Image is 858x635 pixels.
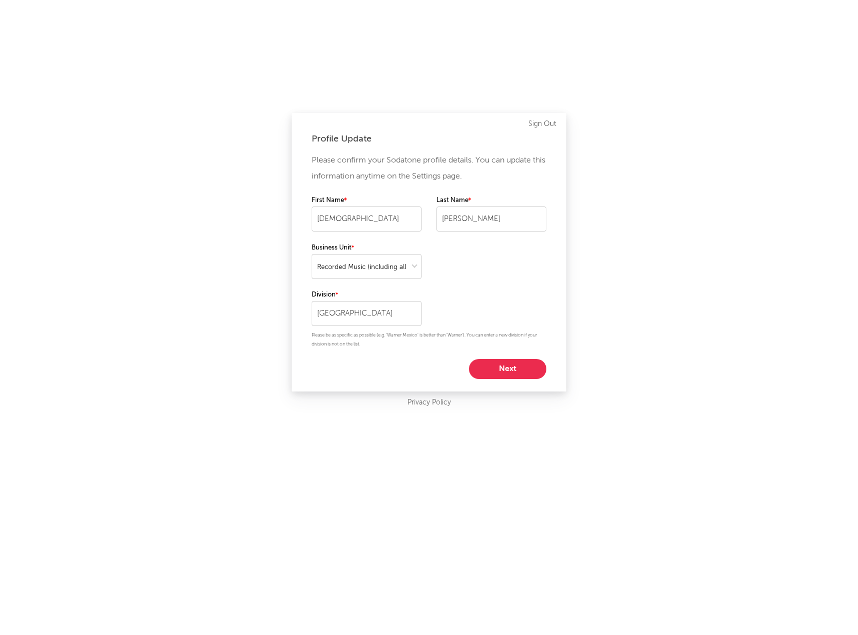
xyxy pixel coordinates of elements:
[312,331,546,349] p: Please be as specific as possible (e.g. 'Warner Mexico' is better than 'Warner'). You can enter a...
[312,289,422,301] label: Division
[528,118,556,130] a: Sign Out
[312,301,422,326] input: Your division
[312,242,422,254] label: Business Unit
[312,133,546,145] div: Profile Update
[312,152,546,184] p: Please confirm your Sodatone profile details. You can update this information anytime on the Sett...
[312,206,422,231] input: Your first name
[436,194,546,206] label: Last Name
[469,359,546,379] button: Next
[408,396,451,409] a: Privacy Policy
[312,194,422,206] label: First Name
[436,206,546,231] input: Your last name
